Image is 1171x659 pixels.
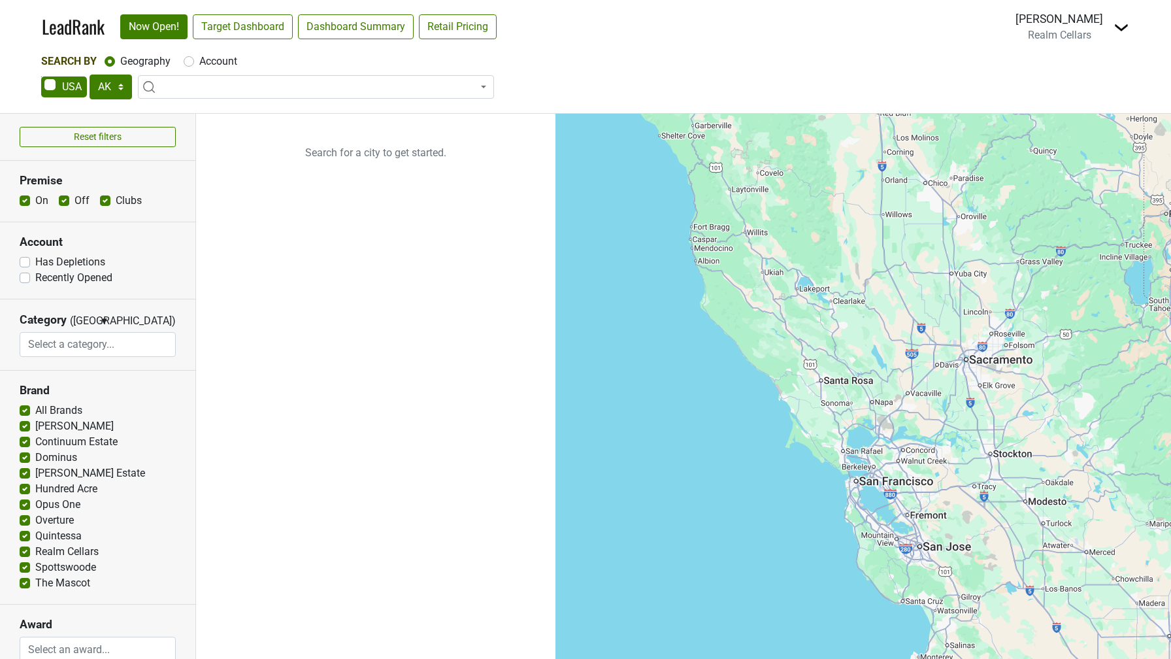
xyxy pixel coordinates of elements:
[35,254,105,270] label: Has Depletions
[1015,10,1103,27] div: [PERSON_NAME]
[35,434,118,450] label: Continuum Estate
[35,560,96,575] label: Spottswoode
[419,14,497,39] a: Retail Pricing
[99,315,109,327] span: ▼
[298,14,414,39] a: Dashboard Summary
[120,54,171,69] label: Geography
[74,193,90,209] label: Off
[1113,20,1129,35] img: Dropdown Menu
[20,384,176,397] h3: Brand
[20,235,176,249] h3: Account
[41,55,97,67] span: Search By
[20,174,176,188] h3: Premise
[35,403,82,418] label: All Brands
[193,14,293,39] a: Target Dashboard
[20,313,67,327] h3: Category
[35,270,112,286] label: Recently Opened
[35,497,80,513] label: Opus One
[35,465,145,481] label: [PERSON_NAME] Estate
[35,450,77,465] label: Dominus
[35,544,99,560] label: Realm Cellars
[20,618,176,632] h3: Award
[70,313,96,332] span: ([GEOGRAPHIC_DATA])
[35,575,90,591] label: The Mascot
[35,481,97,497] label: Hundred Acre
[42,13,105,41] a: LeadRank
[35,418,114,434] label: [PERSON_NAME]
[20,332,175,357] input: Select a category...
[120,14,188,39] a: Now Open!
[199,54,237,69] label: Account
[35,193,48,209] label: On
[35,513,74,528] label: Overture
[196,114,555,192] p: Search for a city to get started.
[116,193,142,209] label: Clubs
[20,127,176,147] button: Reset filters
[35,528,82,544] label: Quintessa
[1028,29,1091,41] span: Realm Cellars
